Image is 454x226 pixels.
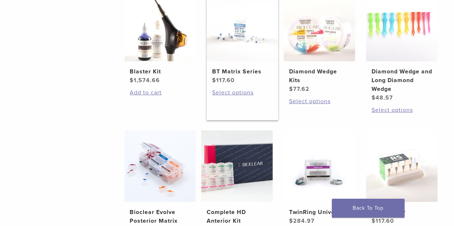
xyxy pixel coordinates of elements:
bdi: 117.60 [212,77,235,84]
span: $ [372,217,376,225]
h2: TwinRing Universal [289,208,350,217]
a: RS PolisherRS Polisher $117.60 [366,130,438,225]
bdi: 284.97 [289,217,315,225]
img: Complete HD Anterior Kit [201,130,273,202]
span: $ [212,77,216,84]
a: Add to cart: “Blaster Kit” [130,88,190,97]
a: Select options for “Diamond Wedge and Long Diamond Wedge” [372,106,432,114]
a: TwinRing UniversalTwinRing Universal $284.97 [284,130,355,225]
h2: Diamond Wedge and Long Diamond Wedge [372,67,432,93]
bdi: 48.57 [372,94,393,101]
bdi: 77.62 [289,85,309,93]
a: Back To Top [332,199,405,218]
h2: Blaster Kit [130,67,190,76]
h2: Diamond Wedge Kits [289,67,350,85]
a: Select options for “BT Matrix Series” [212,88,273,97]
a: Select options for “Diamond Wedge Kits” [289,97,350,106]
span: $ [372,94,376,101]
h2: Complete HD Anterior Kit [207,208,267,225]
img: RS Polisher [366,130,438,202]
img: TwinRing Universal [284,130,355,202]
h2: BT Matrix Series [212,67,273,76]
bdi: 1,574.66 [130,77,160,84]
span: $ [289,217,293,225]
img: Bioclear Evolve Posterior Matrix Series [125,130,196,202]
span: $ [289,85,293,93]
span: $ [130,77,134,84]
bdi: 117.60 [372,217,394,225]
